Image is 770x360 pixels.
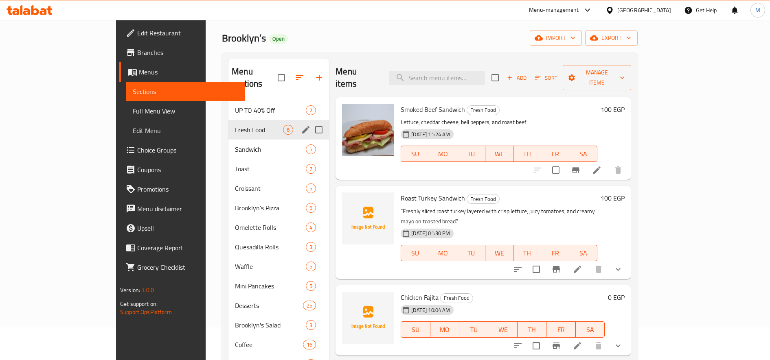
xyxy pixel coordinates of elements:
[228,276,329,296] div: Mini Pancakes5
[547,161,564,179] span: Select to update
[228,159,329,179] div: Toast7
[133,87,238,96] span: Sections
[137,243,238,253] span: Coverage Report
[235,203,306,213] span: Brooklyn’s Pizza
[401,192,465,204] span: Roast Turkey Sandwich
[306,165,316,173] span: 7
[566,160,586,180] button: Branch-specific-item
[342,192,394,244] img: Roast Turkey Sandwich
[235,223,306,232] span: Omelette Rolls
[119,62,245,82] a: Menus
[592,165,602,175] a: Edit menu item
[530,31,582,46] button: import
[529,5,579,15] div: Menu-management
[235,242,306,252] div: Quesadilla Rolls
[141,285,154,295] span: 1.0.0
[518,321,546,338] button: TH
[485,146,513,162] button: WE
[137,204,238,214] span: Menu disclaimer
[119,257,245,277] a: Grocery Checklist
[137,165,238,175] span: Coupons
[228,218,329,237] div: Omelette Rolls4
[528,337,545,354] span: Select to update
[608,292,625,303] h6: 0 EGP
[235,105,306,115] span: UP TO 40% Off
[228,100,329,120] div: UP TO 40% Off2
[541,146,569,162] button: FR
[119,160,245,179] a: Coupons
[489,247,510,259] span: WE
[306,262,316,271] div: items
[228,315,329,335] div: Brooklyn's Salad3
[513,146,542,162] button: TH
[235,320,306,330] div: Brooklyn's Salad
[404,324,427,336] span: SU
[569,68,625,88] span: Manage items
[521,324,543,336] span: TH
[488,321,517,338] button: WE
[530,72,563,84] span: Sort items
[228,198,329,218] div: Brooklyn’s Pizza9
[535,73,557,83] span: Sort
[429,146,457,162] button: MO
[404,148,426,160] span: SU
[589,260,608,279] button: delete
[126,82,245,101] a: Sections
[228,140,329,159] div: Sandwich5
[601,104,625,115] h6: 100 EGP
[306,105,316,115] div: items
[573,148,594,160] span: SA
[120,285,140,295] span: Version:
[235,281,306,291] span: Mini Pancakes
[430,321,459,338] button: MO
[235,144,306,154] span: Sandwich
[617,6,671,15] div: [GEOGRAPHIC_DATA]
[546,321,575,338] button: FR
[401,206,597,227] p: "Freshly sliced roast turkey layered with crisp lettuce, juicy tomatoes, and creamy mayo on toast...
[235,262,306,271] span: Waffle
[459,321,488,338] button: TU
[550,324,572,336] span: FR
[235,301,303,310] span: Desserts
[228,237,329,257] div: Quesadilla Rolls3
[467,105,499,115] span: Fresh Food
[137,28,238,38] span: Edit Restaurant
[579,324,601,336] span: SA
[401,321,430,338] button: SU
[506,73,528,83] span: Add
[401,103,465,116] span: Smoked Beef Sandwich
[139,67,238,77] span: Menus
[137,145,238,155] span: Choice Groups
[517,148,538,160] span: TH
[504,72,530,84] span: Add item
[573,264,582,274] a: Edit menu item
[440,293,473,303] div: Fresh Food
[303,340,316,349] div: items
[467,194,500,204] div: Fresh Food
[303,301,316,310] div: items
[235,183,306,193] span: Croissant
[306,107,316,114] span: 2
[508,336,528,356] button: sort-choices
[544,247,566,259] span: FR
[592,33,631,43] span: export
[401,146,429,162] button: SU
[434,324,456,336] span: MO
[457,146,485,162] button: TU
[544,148,566,160] span: FR
[119,23,245,43] a: Edit Restaurant
[306,224,316,231] span: 4
[228,179,329,198] div: Croissant5
[269,34,288,44] div: Open
[228,120,329,140] div: Fresh Food6edit
[137,48,238,57] span: Branches
[228,335,329,354] div: Coffee16
[306,183,316,193] div: items
[528,261,545,278] span: Select to update
[303,341,316,349] span: 16
[408,131,453,138] span: [DATE] 11:24 AM
[608,160,628,180] button: delete
[589,336,608,356] button: delete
